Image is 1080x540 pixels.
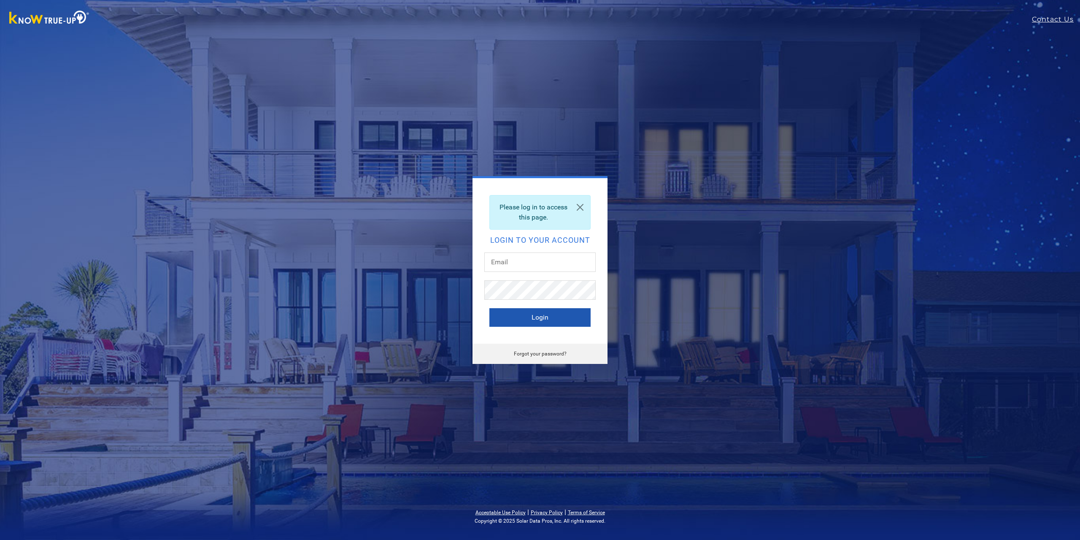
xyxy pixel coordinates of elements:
a: Terms of Service [568,510,605,516]
div: Please log in to access this page. [489,195,591,230]
input: Email [484,252,596,272]
a: Privacy Policy [531,510,563,516]
a: Forgot your password? [514,351,567,357]
span: | [527,508,529,516]
a: Close [570,195,590,219]
span: | [564,508,566,516]
img: Know True-Up [5,9,94,28]
button: Login [489,308,591,327]
a: Contact Us [1032,14,1080,24]
h2: Login to your account [489,236,591,244]
a: Acceptable Use Policy [475,510,526,516]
